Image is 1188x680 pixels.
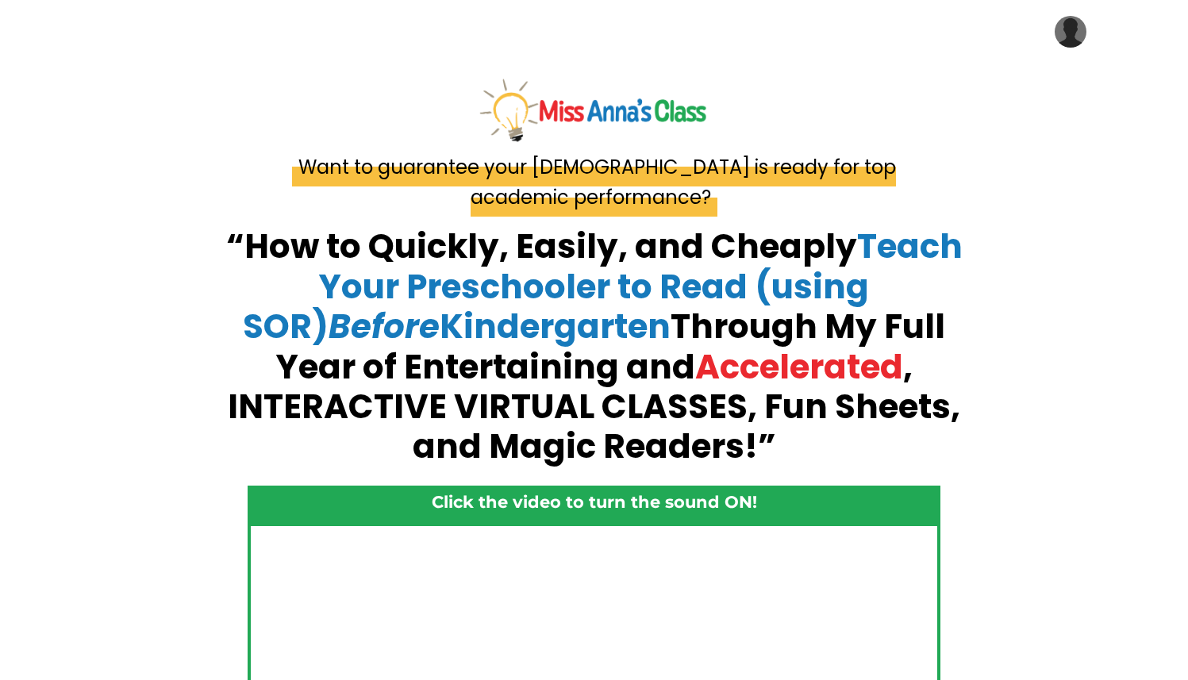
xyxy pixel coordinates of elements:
strong: Click the video to turn the sound ON! [432,492,757,512]
img: User Avatar [1055,16,1086,48]
span: Teach Your Preschooler to Read (using SOR) Kindergarten [243,223,963,350]
strong: “How to Quickly, Easily, and Cheaply Through My Full Year of Entertaining and , INTERACTIVE VIRTU... [226,223,963,470]
span: Accelerated [695,344,903,390]
span: Want to guarantee your [DEMOGRAPHIC_DATA] is ready for top academic performance? [292,148,896,217]
em: Before [329,303,440,350]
